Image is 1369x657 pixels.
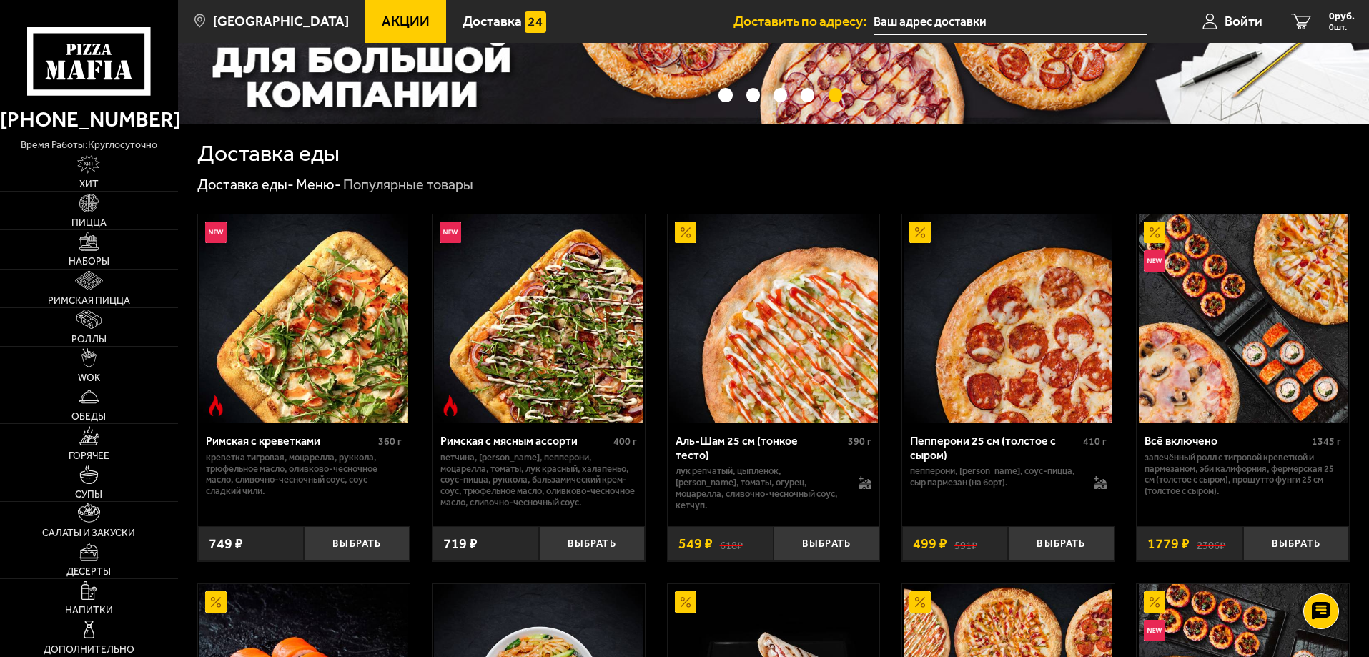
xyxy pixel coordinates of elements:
button: Выбрать [1243,526,1349,561]
img: Акционный [1144,591,1165,613]
span: 719 ₽ [443,537,478,551]
span: Хит [79,179,99,189]
div: Римская с мясным ассорти [440,434,610,448]
span: 410 г [1083,435,1107,448]
span: Салаты и закуски [42,528,135,538]
span: WOK [78,373,100,383]
button: точки переключения [801,88,814,102]
a: Доставка еды- [197,176,294,193]
div: Римская с креветками [206,434,375,448]
span: Роллы [71,335,107,345]
span: 1779 ₽ [1147,537,1190,551]
button: Выбрать [304,526,410,561]
img: Новинка [440,222,461,243]
img: Новинка [1144,620,1165,641]
span: Войти [1225,14,1262,28]
button: точки переключения [774,88,787,102]
p: Запечённый ролл с тигровой креветкой и пармезаном, Эби Калифорния, Фермерская 25 см (толстое с сы... [1145,452,1341,498]
img: Акционный [675,591,696,613]
span: Римская пицца [48,296,130,306]
button: Выбрать [539,526,645,561]
span: Десерты [66,567,111,577]
img: Новинка [205,222,227,243]
div: Аль-Шам 25 см (тонкое тесто) [676,434,845,461]
img: Пепперони 25 см (толстое с сыром) [904,214,1112,423]
span: Наборы [69,257,109,267]
span: Дополнительно [44,645,134,655]
a: НовинкаОстрое блюдоРимская с креветками [198,214,410,423]
img: Аль-Шам 25 см (тонкое тесто) [669,214,878,423]
img: Римская с креветками [199,214,408,423]
span: Обеды [71,412,106,422]
img: Акционный [909,222,931,243]
span: Напитки [65,606,113,616]
span: Горячее [69,451,109,461]
p: креветка тигровая, моцарелла, руккола, трюфельное масло, оливково-чесночное масло, сливочно-чесно... [206,452,402,498]
img: Акционный [675,222,696,243]
span: 0 руб. [1329,11,1355,21]
span: 549 ₽ [678,537,713,551]
span: 499 ₽ [913,537,947,551]
s: 618 ₽ [720,537,743,551]
a: АкционныйПепперони 25 см (толстое с сыром) [902,214,1115,423]
span: Доставить по адресу: [733,14,874,28]
span: 390 г [848,435,871,448]
a: Меню- [296,176,341,193]
button: точки переключения [746,88,760,102]
img: Римская с мясным ассорти [434,214,643,423]
div: Пепперони 25 см (толстое с сыром) [910,434,1079,461]
input: Ваш адрес доставки [874,9,1147,35]
span: 1345 г [1312,435,1341,448]
a: НовинкаОстрое блюдоРимская с мясным ассорти [433,214,645,423]
img: Новинка [1144,250,1165,272]
span: 360 г [378,435,402,448]
a: АкционныйНовинкаВсё включено [1137,214,1349,423]
span: 400 г [613,435,637,448]
span: 0 шт. [1329,23,1355,31]
img: Акционный [205,591,227,613]
span: 749 ₽ [209,537,243,551]
button: точки переключения [718,88,732,102]
p: пепперони, [PERSON_NAME], соус-пицца, сыр пармезан (на борт). [910,465,1079,488]
a: АкционныйАль-Шам 25 см (тонкое тесто) [668,214,880,423]
span: Акции [382,14,430,28]
span: Доставка [463,14,522,28]
s: 2306 ₽ [1197,537,1225,551]
button: Выбрать [1008,526,1114,561]
img: 15daf4d41897b9f0e9f617042186c801.svg [525,11,546,33]
span: Пицца [71,218,107,228]
p: ветчина, [PERSON_NAME], пепперони, моцарелла, томаты, лук красный, халапеньо, соус-пицца, руккола... [440,452,637,509]
s: 591 ₽ [954,537,977,551]
img: Всё включено [1139,214,1348,423]
h1: Доставка еды [197,142,340,165]
div: Популярные товары [343,176,473,194]
button: точки переключения [829,88,842,102]
img: Акционный [1144,222,1165,243]
div: Всё включено [1145,434,1308,448]
span: [GEOGRAPHIC_DATA] [213,14,349,28]
button: Выбрать [774,526,879,561]
span: Супы [75,490,102,500]
img: Острое блюдо [440,395,461,417]
img: Акционный [909,591,931,613]
p: лук репчатый, цыпленок, [PERSON_NAME], томаты, огурец, моцарелла, сливочно-чесночный соус, кетчуп. [676,465,845,511]
img: Острое блюдо [205,395,227,417]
